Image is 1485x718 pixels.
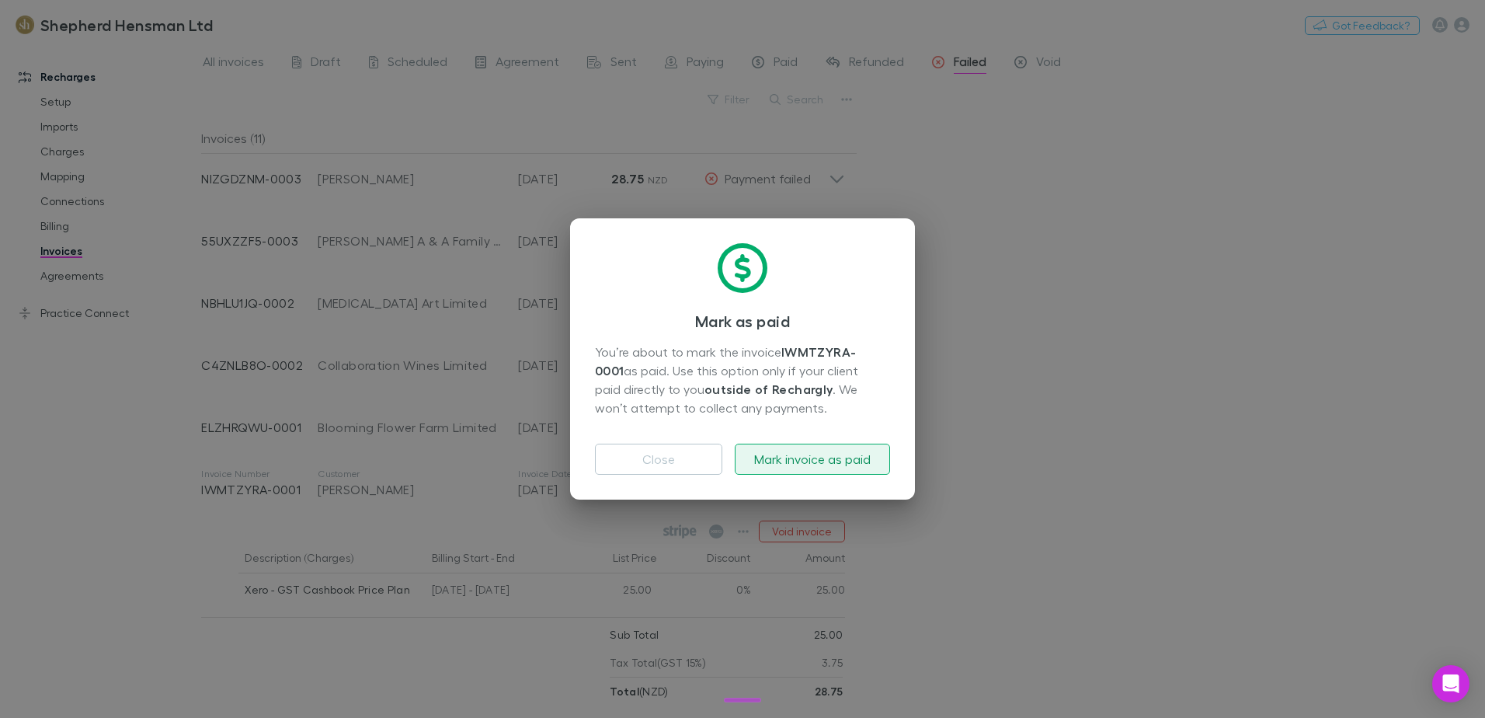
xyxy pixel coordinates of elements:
h3: Mark as paid [595,312,890,330]
div: Open Intercom Messenger [1432,665,1469,702]
strong: outside of Rechargly [704,382,833,397]
div: You’re about to mark the invoice as paid. Use this option only if your client paid directly to yo... [595,343,890,419]
button: Mark invoice as paid [735,444,890,475]
button: Close [595,444,722,475]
